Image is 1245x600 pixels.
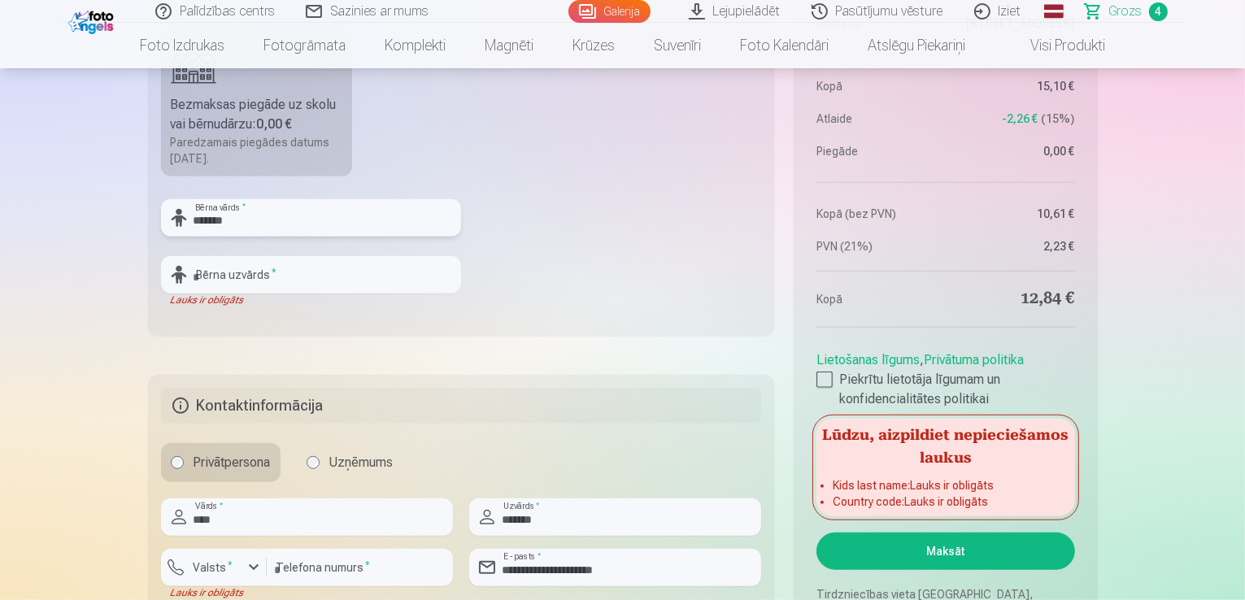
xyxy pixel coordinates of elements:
label: Piekrītu lietotāja līgumam un konfidencialitātes politikai [816,370,1074,409]
label: Privātpersona [161,443,281,482]
label: Uzņēmums [297,443,403,482]
span: 15 % [1042,111,1075,127]
a: Magnēti [465,23,553,68]
a: Fotogrāmata [244,23,365,68]
dd: 10,61 € [954,206,1075,222]
li: Country code : Lauks ir obligāts [833,493,1058,510]
dt: Piegāde [816,143,938,159]
dt: PVN (21%) [816,238,938,254]
a: Atslēgu piekariņi [848,23,985,68]
dd: 12,84 € [954,288,1075,311]
a: Komplekti [365,23,465,68]
a: Foto izdrukas [120,23,244,68]
h5: Lūdzu, aizpildiet nepieciešamos laukus [816,419,1074,471]
button: Maksāt [816,533,1074,570]
b: 0,00 € [257,116,293,132]
img: /fa1 [68,7,118,34]
h5: Kontaktinformācija [161,388,762,424]
span: -2,26 € [1003,111,1038,127]
a: Foto kalendāri [720,23,848,68]
a: Suvenīri [634,23,720,68]
div: Paredzamais piegādes datums [DATE]. [171,134,343,167]
a: Krūzes [553,23,634,68]
dt: Kopā [816,288,938,311]
dd: 15,10 € [954,78,1075,94]
span: 4 [1149,2,1168,21]
input: Privātpersona [171,456,184,469]
dd: 2,23 € [954,238,1075,254]
dt: Atlaide [816,111,938,127]
dt: Kopā (bez PVN) [816,206,938,222]
li: Kids last name : Lauks ir obligāts [833,477,1058,493]
div: Bezmaksas piegāde uz skolu vai bērnudārzu : [171,95,343,134]
a: Visi produkti [985,23,1125,68]
a: Lietošanas līgums [816,352,920,367]
dt: Kopā [816,78,938,94]
span: Grozs [1109,2,1143,21]
dd: 0,00 € [954,143,1075,159]
div: , [816,344,1074,409]
button: Valsts* [161,549,267,586]
input: Uzņēmums [307,456,320,469]
label: Valsts [187,559,240,576]
div: Lauks ir obligāts [161,293,461,307]
div: Lauks ir obligāts [161,586,267,599]
a: Privātuma politika [924,352,1024,367]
